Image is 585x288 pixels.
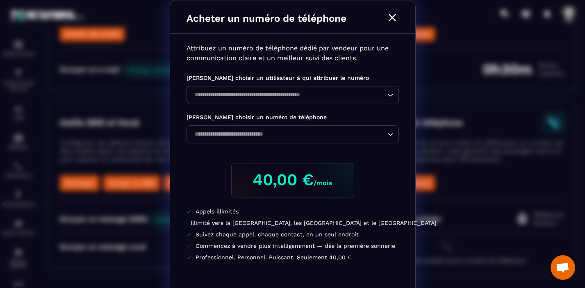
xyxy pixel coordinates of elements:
[187,13,346,24] p: Acheter un numéro de téléphone
[187,219,399,227] li: Illimité vers la [GEOGRAPHIC_DATA], les [GEOGRAPHIC_DATA] et le [GEOGRAPHIC_DATA]
[187,253,399,261] li: Professionnel. Personnel. Puissant. Seulement 40,00 €
[187,86,399,104] div: Search for option
[187,125,399,143] div: Search for option
[187,207,399,215] li: Appels illimités
[192,91,385,100] input: Search for option
[551,255,575,280] div: Ouvrir le chat
[187,43,399,63] p: Attribuez un numéro de téléphone dédié par vendeur pour une communication claire et un meilleur s...
[187,73,399,83] p: [PERSON_NAME] choisir un utilisateur à qui attribuer le numéro
[187,242,399,250] li: Commencez à vendre plus intelligemment — dès la première sonnerie
[187,112,399,122] p: [PERSON_NAME] choisir un numéro de téléphone
[187,230,399,238] li: Suivez chaque appel, chaque contact, en un seul endroit
[192,130,385,139] input: Search for option
[238,170,347,189] h3: 40,00 €
[314,179,332,187] span: /mois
